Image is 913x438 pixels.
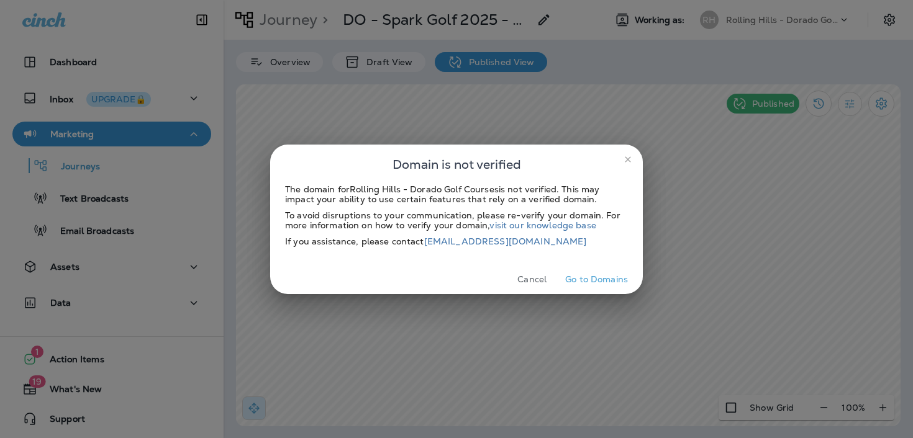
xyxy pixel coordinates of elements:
[509,270,555,289] button: Cancel
[393,154,521,174] span: Domain is not verified
[489,220,596,231] a: visit our knowledge base
[560,270,633,289] button: Go to Domains
[618,150,638,169] button: close
[285,184,628,204] div: The domain for Rolling Hills - Dorado Golf Courses is not verified. This may impact your ability ...
[285,236,628,246] div: If you assistance, please contact
[424,236,587,247] a: [EMAIL_ADDRESS][DOMAIN_NAME]
[285,210,628,230] div: To avoid disruptions to your communication, please re-verify your domain. For more information on...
